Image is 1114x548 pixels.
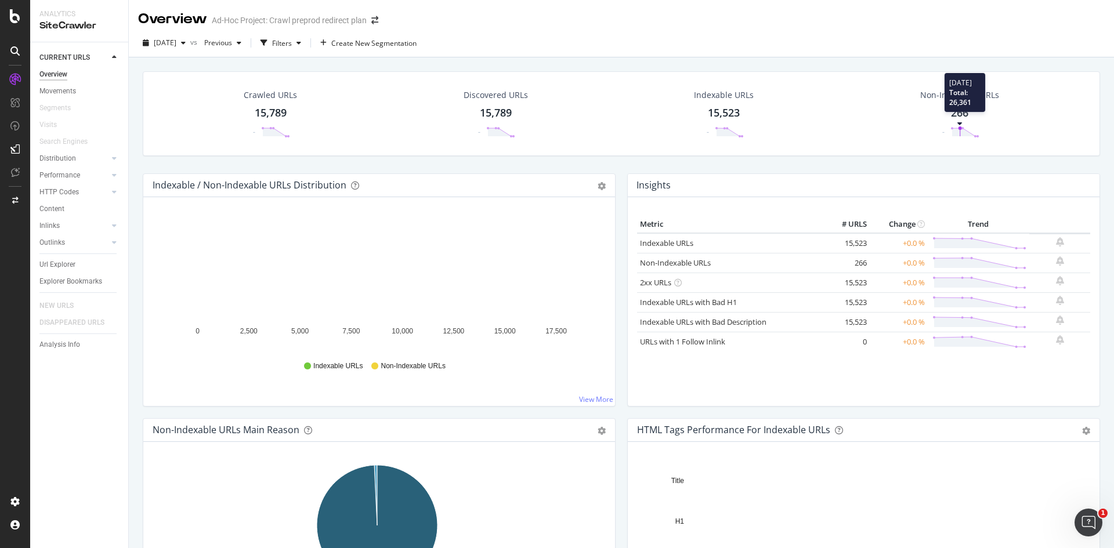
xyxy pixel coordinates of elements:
td: +0.0 % [870,292,928,312]
div: Ad-Hoc Project: Crawl preprod redirect plan [212,14,367,26]
a: NEW URLS [39,300,85,312]
td: +0.0 % [870,312,928,332]
div: Url Explorer [39,259,75,271]
a: URLs with 1 Follow Inlink [640,336,725,347]
div: Outlinks [39,237,65,249]
div: HTML Tags Performance for Indexable URLs [637,424,830,436]
a: Movements [39,85,120,97]
div: Content [39,203,64,215]
div: Movements [39,85,76,97]
a: Analysis Info [39,339,120,351]
div: 15,789 [255,106,287,121]
div: Overview [39,68,67,81]
span: Create New Segmentation [331,38,417,48]
a: Overview [39,68,120,81]
span: 1 [1098,509,1108,518]
div: Indexable / Non-Indexable URLs Distribution [153,179,346,191]
div: gear [598,182,606,190]
text: 15,000 [494,327,516,335]
div: - [942,127,945,137]
div: - [253,127,255,137]
div: Non-Indexable URLs [920,89,999,101]
div: Segments [39,102,71,114]
div: 15,789 [480,106,512,121]
div: bell-plus [1056,237,1064,246]
td: +0.0 % [870,233,928,253]
div: SiteCrawler [39,19,119,32]
th: Change [870,216,928,233]
div: 266 [951,106,968,121]
td: 15,523 [823,273,870,292]
a: DISAPPEARED URLS [39,317,116,329]
div: Performance [39,169,80,182]
text: 12,500 [443,327,465,335]
div: Discovered URLs [464,89,528,101]
div: Search Engines [39,136,88,148]
td: +0.0 % [870,253,928,273]
div: bell-plus [1056,296,1064,305]
td: 15,523 [823,233,870,253]
th: # URLS [823,216,870,233]
td: 266 [823,253,870,273]
div: CURRENT URLS [39,52,90,64]
div: DISAPPEARED URLS [39,317,104,329]
a: View More [579,394,613,404]
button: Filters [256,34,306,52]
div: - [707,127,709,137]
text: 2,500 [240,327,258,335]
div: 15,523 [708,106,740,121]
div: bell-plus [1056,276,1064,285]
div: bell-plus [1056,315,1064,325]
td: +0.0 % [870,332,928,351]
a: Performance [39,169,108,182]
div: HTTP Codes [39,186,79,198]
th: Trend [928,216,1029,233]
a: Search Engines [39,136,99,148]
div: bell-plus [1056,256,1064,266]
button: Create New Segmentation [316,34,421,52]
th: Metric [637,216,823,233]
a: Indexable URLs [640,238,693,248]
div: gear [598,427,606,435]
td: 0 [823,332,870,351]
text: 10,000 [392,327,413,335]
div: Crawled URLs [244,89,297,101]
div: Distribution [39,153,76,165]
div: Analytics [39,9,119,19]
span: Indexable URLs [313,361,363,371]
svg: A chart. [153,216,602,350]
a: Distribution [39,153,108,165]
div: NEW URLS [39,300,74,312]
div: Explorer Bookmarks [39,275,102,288]
text: H1 [675,517,685,525]
h4: Insights [636,177,671,193]
span: Non-Indexable URLs [381,361,445,371]
a: Outlinks [39,237,108,249]
td: 15,523 [823,312,870,332]
div: bell-plus [1056,335,1064,344]
td: +0.0 % [870,273,928,292]
span: 2025 Sep. 18th [154,38,176,48]
a: Content [39,203,120,215]
a: Visits [39,119,68,131]
td: 15,523 [823,292,870,312]
text: 17,500 [545,327,567,335]
div: Overview [138,9,207,29]
a: Url Explorer [39,259,120,271]
text: 7,500 [342,327,360,335]
div: Inlinks [39,220,60,232]
button: Previous [200,34,246,52]
div: Analysis Info [39,339,80,351]
a: HTTP Codes [39,186,108,198]
span: Previous [200,38,232,48]
span: vs [190,37,200,47]
a: Inlinks [39,220,108,232]
a: Non-Indexable URLs [640,257,711,268]
div: Visits [39,119,57,131]
div: Indexable URLs [694,89,754,101]
text: 5,000 [291,327,309,335]
a: Indexable URLs with Bad Description [640,317,766,327]
a: CURRENT URLS [39,52,108,64]
a: Explorer Bookmarks [39,275,120,288]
